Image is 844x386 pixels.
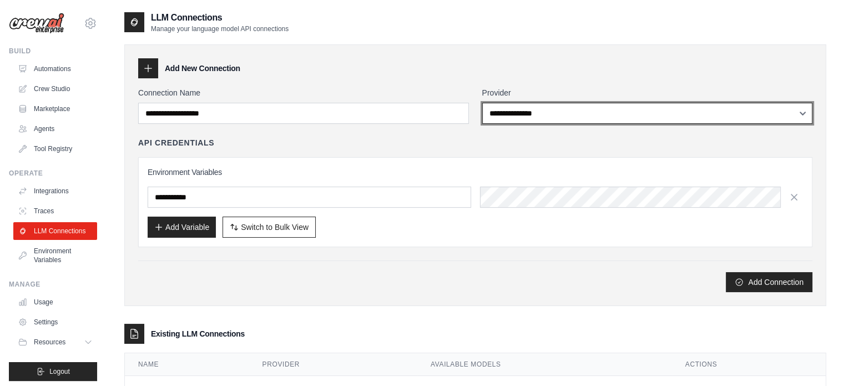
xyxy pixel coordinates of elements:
a: Integrations [13,182,97,200]
h3: Existing LLM Connections [151,328,245,339]
a: Usage [13,293,97,311]
a: Traces [13,202,97,220]
a: Agents [13,120,97,138]
th: Actions [672,353,826,376]
a: Tool Registry [13,140,97,158]
span: Logout [49,367,70,376]
a: Automations [13,60,97,78]
th: Available Models [417,353,672,376]
img: Logo [9,13,64,34]
div: Manage [9,280,97,289]
label: Provider [482,87,813,98]
a: Crew Studio [13,80,97,98]
button: Add Variable [148,217,216,238]
th: Provider [249,353,417,376]
h4: API Credentials [138,137,214,148]
a: Marketplace [13,100,97,118]
button: Switch to Bulk View [223,217,316,238]
h3: Environment Variables [148,167,803,178]
a: Settings [13,313,97,331]
div: Operate [9,169,97,178]
span: Switch to Bulk View [241,222,309,233]
p: Manage your language model API connections [151,24,289,33]
th: Name [125,353,249,376]
h3: Add New Connection [165,63,240,74]
button: Resources [13,333,97,351]
a: LLM Connections [13,222,97,240]
a: Environment Variables [13,242,97,269]
div: Build [9,47,97,56]
button: Add Connection [726,272,812,292]
label: Connection Name [138,87,469,98]
button: Logout [9,362,97,381]
span: Resources [34,338,65,347]
h2: LLM Connections [151,11,289,24]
